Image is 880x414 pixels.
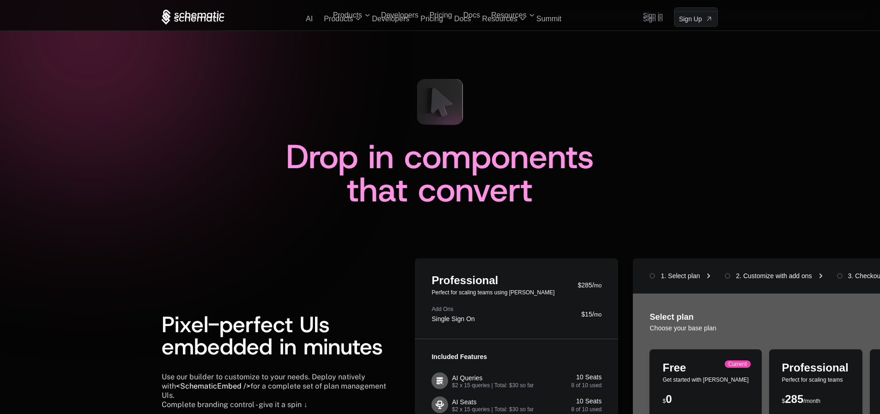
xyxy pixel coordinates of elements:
span: Sign Up [679,11,702,20]
div: Included Features [431,352,601,361]
span: /month [803,398,820,404]
a: Developers [372,15,409,23]
span: mo [594,311,602,318]
div: Perfect for scaling teams using [PERSON_NAME] [431,290,554,295]
div: $2 x 15 queries | Total: $30 so far [452,383,534,388]
div: 8 of 10 used [571,406,601,413]
span: Sign Up [679,14,702,24]
div: AI Queries [452,373,482,383]
div: 2. Customize with add ons [736,271,812,280]
div: Complete branding control - give it a spin ↓ [162,400,325,409]
span: Products [324,15,353,23]
a: Sign in [643,8,663,23]
div: 1. Select plan [661,271,700,280]
div: Get started with [PERSON_NAME] [662,377,748,383]
div: Add Ons [431,306,474,312]
a: Sign in [643,12,663,26]
span: $ [782,398,785,404]
span: Drop in components that convert [286,134,604,212]
span: $ [662,398,666,404]
div: Use our builder to customize to your needs. Deploy natively with for a complete set of plan manag... [162,372,393,400]
div: $285/ [578,280,602,290]
div: $15/ [582,310,602,319]
a: [object Object] [674,11,718,27]
div: Single Sign On [431,316,474,322]
span: Resources [482,15,517,23]
div: 10 Seats [571,372,601,382]
div: Perfect for scaling teams [782,377,849,383]
div: Professional [782,362,849,373]
div: 8 of 10 used [571,382,601,389]
span: <SchematicEmbed /> [176,382,250,390]
div: Free [662,362,748,373]
a: [object Object] [674,7,718,23]
span: mo [594,282,602,289]
span: Pixel-perfect UIs embedded in minutes [162,310,383,361]
div: AI Seats [452,397,476,407]
a: Summit [536,15,561,23]
a: Pricing [420,15,443,23]
div: Professional [431,275,554,286]
div: Current [725,360,751,368]
div: 10 Seats [571,396,601,406]
span: 285 [785,393,803,405]
a: Docs [454,15,471,23]
a: AI [306,15,313,23]
span: 0 [666,393,672,405]
div: $2 x 15 queries | Total: $30 so far [452,407,534,412]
